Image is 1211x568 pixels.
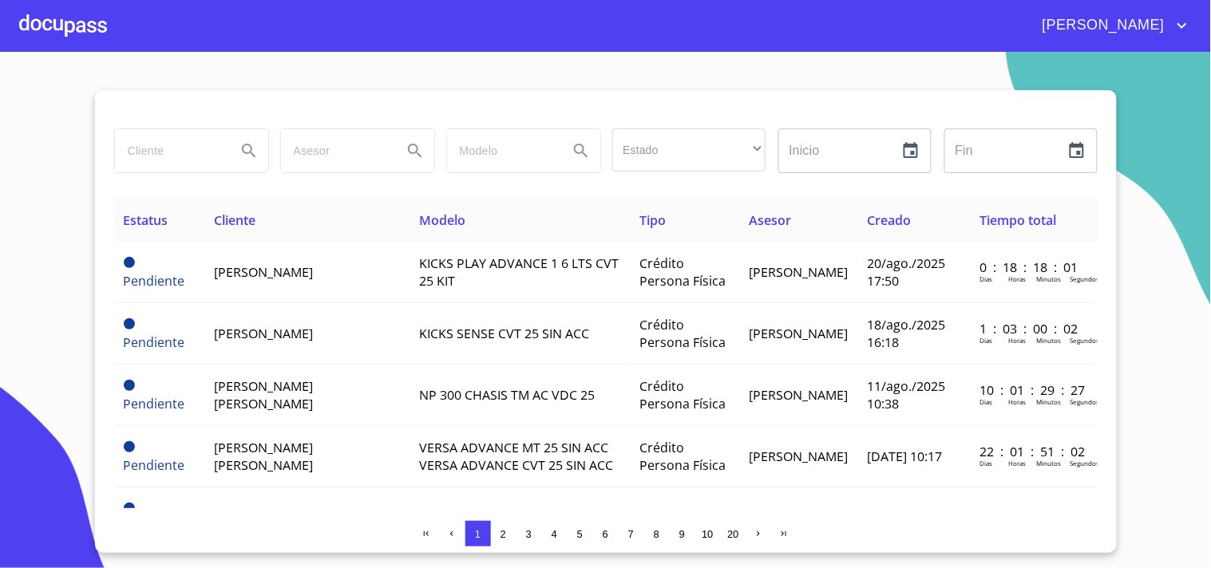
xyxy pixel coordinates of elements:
span: 6 [603,528,608,540]
span: 2 [501,528,506,540]
span: Crédito Persona Física [640,439,726,474]
button: 6 [593,521,619,546]
span: 7 [628,528,634,540]
span: Asesor [750,211,792,229]
span: Pendiente [124,380,135,391]
span: Pendiente [124,333,185,351]
input: search [281,129,390,172]
p: Dias [979,336,992,345]
div: ​ [612,128,766,172]
span: Tiempo total [979,211,1056,229]
span: [PERSON_NAME] [PERSON_NAME] [214,439,313,474]
p: 0 : 18 : 18 : 01 [979,258,1087,276]
button: 3 [516,521,542,546]
p: Dias [979,274,992,283]
input: search [115,129,224,172]
span: NP 300 CHASIS TM AC VDC 25 [419,386,595,404]
span: KICKS SENSE CVT 25 SIN ACC [419,325,589,342]
button: 5 [568,521,593,546]
p: Minutos [1036,397,1061,406]
span: [PERSON_NAME] [750,325,849,342]
button: 10 [695,521,721,546]
span: 20/ago./2025 17:50 [868,254,946,290]
p: 1 : 03 : 00 : 02 [979,320,1087,337]
p: Segundos [1070,397,1099,406]
span: Modelo [419,211,465,229]
button: 7 [619,521,644,546]
span: Pendiente [124,503,135,514]
span: Pendiente [124,441,135,452]
span: Crédito Persona Física [640,254,726,290]
p: 10 : 01 : 29 : 27 [979,381,1087,399]
span: [PERSON_NAME] [750,386,849,404]
p: Horas [1008,336,1026,345]
p: 34 : 20 : 35 : 14 [979,504,1087,522]
span: [PERSON_NAME] [214,263,313,281]
span: Cliente [214,211,255,229]
p: Segundos [1070,459,1099,467]
span: 11/ago./2025 10:38 [868,377,946,412]
p: Segundos [1070,336,1099,345]
span: Crédito Persona Física [640,377,726,412]
span: [DATE] 10:17 [868,448,943,465]
p: Minutos [1036,336,1061,345]
p: Horas [1008,397,1026,406]
button: 8 [644,521,670,546]
span: 5 [577,528,583,540]
button: 1 [465,521,491,546]
span: Pendiente [124,456,185,474]
p: Segundos [1070,274,1099,283]
span: 9 [679,528,685,540]
p: Dias [979,397,992,406]
span: Creado [868,211,912,229]
span: 10 [702,528,713,540]
p: Dias [979,459,992,467]
span: [PERSON_NAME] [1031,13,1173,38]
button: Search [396,132,434,170]
span: [PERSON_NAME] [750,263,849,281]
span: 20 [727,528,738,540]
button: 20 [721,521,746,546]
span: [PERSON_NAME] [750,448,849,465]
p: Horas [1008,274,1026,283]
button: 4 [542,521,568,546]
span: 18/ago./2025 16:18 [868,316,946,351]
p: 22 : 01 : 51 : 02 [979,443,1087,460]
span: 8 [654,528,659,540]
span: Pendiente [124,395,185,412]
span: Pendiente [124,318,135,329]
span: 1 [475,528,481,540]
span: [PERSON_NAME] [PERSON_NAME] [214,377,313,412]
button: account of current user [1031,13,1192,38]
span: Crédito Persona Física [640,316,726,351]
span: 4 [552,528,557,540]
button: Search [230,132,268,170]
button: 9 [670,521,695,546]
span: Tipo [640,211,667,229]
button: Search [562,132,600,170]
span: Pendiente [124,272,185,290]
button: 2 [491,521,516,546]
p: Minutos [1036,459,1061,467]
span: Estatus [124,211,168,229]
span: 3 [526,528,532,540]
p: Horas [1008,459,1026,467]
p: Minutos [1036,274,1061,283]
span: VERSA ADVANCE MT 25 SIN ACC VERSA ADVANCE CVT 25 SIN ACC [419,439,613,474]
span: Pendiente [124,257,135,268]
span: [PERSON_NAME] [214,325,313,342]
input: search [447,129,556,172]
span: KICKS PLAY ADVANCE 1 6 LTS CVT 25 KIT [419,254,619,290]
